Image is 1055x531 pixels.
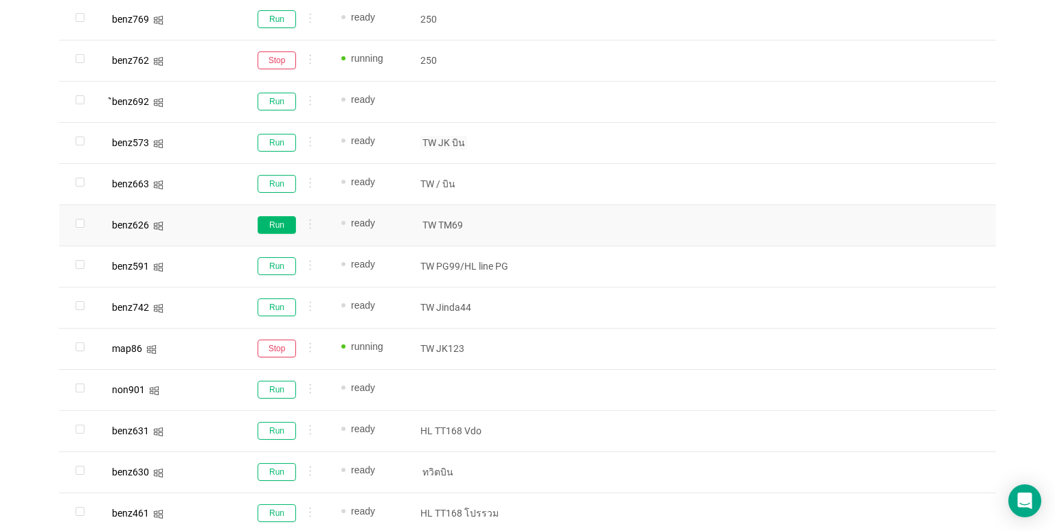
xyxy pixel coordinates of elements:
[258,257,296,275] button: Run
[258,422,296,440] button: Run
[153,15,163,25] i: icon: windows
[153,427,163,437] i: icon: windows
[258,10,296,28] button: Run
[1008,484,1041,517] div: Open Intercom Messenger
[112,56,149,65] div: benz762
[351,94,375,105] span: ready
[420,12,521,26] p: 250
[258,504,296,522] button: Run
[351,176,375,187] span: ready
[112,303,149,312] div: benz742
[258,93,296,110] button: Run
[112,508,149,518] div: benz461
[112,467,149,477] div: benz630
[258,51,296,69] button: Stop
[149,386,159,396] i: icon: windows
[153,468,163,478] i: icon: windows
[351,341,383,352] span: running
[153,139,163,149] i: icon: windows
[351,506,375,517] span: ready
[420,506,521,520] p: HL TT168 โปรรวม
[351,259,375,270] span: ready
[112,426,149,436] div: benz631
[112,220,149,230] div: benz626
[420,300,521,314] p: TW Jinda44
[351,464,375,475] span: ready
[258,216,296,234] button: Run
[153,262,163,272] i: icon: windows
[112,138,149,147] div: benz573
[112,385,145,394] div: non901
[351,53,383,64] span: running
[351,12,375,23] span: ready
[153,509,163,519] i: icon: windows
[112,344,142,353] div: map86
[112,179,149,189] div: benz663
[258,463,296,481] button: Run
[420,342,521,355] p: TW JK123
[153,97,163,108] i: icon: windows
[112,261,149,271] div: benz591
[153,180,163,190] i: icon: windows
[112,14,149,24] div: benz769
[420,259,521,273] p: TW PG99/HL line PG
[153,303,163,314] i: icon: windows
[258,134,296,152] button: Run
[351,382,375,393] span: ready
[420,136,467,150] span: TW JK บิน
[258,340,296,357] button: Stop
[351,217,375,228] span: ready
[351,135,375,146] span: ready
[420,424,521,438] p: HL TT168 Vdo
[351,300,375,311] span: ready
[258,175,296,193] button: Run
[146,344,157,355] i: icon: windows
[153,56,163,67] i: icon: windows
[258,298,296,316] button: Run
[258,381,296,399] button: Run
[112,97,149,106] div: ิbenz692
[420,177,521,191] p: TW / บิน
[351,423,375,434] span: ready
[420,218,465,232] span: TW TM69
[420,54,521,67] p: 250
[420,465,455,479] span: ทวิตบิน
[153,221,163,231] i: icon: windows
